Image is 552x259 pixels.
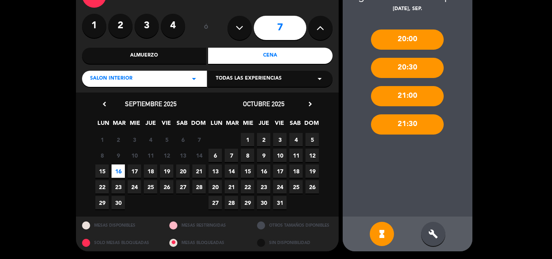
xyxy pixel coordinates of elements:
[160,133,173,146] span: 5
[176,133,190,146] span: 6
[251,234,339,251] div: SIN DISPONIBILIDAD
[209,196,222,209] span: 27
[125,100,177,108] span: septiembre 2025
[176,164,190,178] span: 20
[189,74,199,84] i: arrow_drop_down
[76,217,164,234] div: MESAS DISPONIBLES
[82,48,206,64] div: Almuerzo
[95,149,109,162] span: 8
[209,164,222,178] span: 13
[377,229,387,239] i: hourglass_full
[371,86,444,106] div: 21:00
[371,58,444,78] div: 20:30
[192,133,206,146] span: 7
[192,164,206,178] span: 21
[191,118,204,132] span: DOM
[428,229,438,239] i: build
[241,149,254,162] span: 8
[209,180,222,194] span: 20
[163,217,251,234] div: MESAS RESTRINGIDAS
[128,164,141,178] span: 17
[225,118,239,132] span: MAR
[315,74,324,84] i: arrow_drop_down
[97,118,110,132] span: LUN
[160,180,173,194] span: 26
[305,149,319,162] span: 12
[112,180,125,194] span: 23
[243,100,284,108] span: octubre 2025
[257,196,270,209] span: 30
[175,118,189,132] span: SAB
[305,180,319,194] span: 26
[160,164,173,178] span: 19
[176,149,190,162] span: 13
[251,217,339,234] div: OTROS TAMAÑOS DIPONIBLES
[144,149,157,162] span: 11
[144,164,157,178] span: 18
[241,118,255,132] span: MIE
[273,164,287,178] span: 17
[343,5,472,13] div: [DATE], sep.
[128,149,141,162] span: 10
[289,149,303,162] span: 11
[289,164,303,178] span: 18
[210,118,223,132] span: LUN
[273,133,287,146] span: 3
[100,100,109,108] i: chevron_left
[160,118,173,132] span: VIE
[216,75,282,83] span: Todas las experiencias
[95,180,109,194] span: 22
[257,149,270,162] span: 9
[192,149,206,162] span: 14
[112,164,125,178] span: 16
[128,180,141,194] span: 24
[144,180,157,194] span: 25
[82,14,106,38] label: 1
[90,75,133,83] span: SALON INTERIOR
[305,164,319,178] span: 19
[273,180,287,194] span: 24
[176,180,190,194] span: 27
[163,234,251,251] div: MESAS BLOQUEADAS
[225,164,238,178] span: 14
[241,133,254,146] span: 1
[371,29,444,50] div: 20:00
[257,164,270,178] span: 16
[95,196,109,209] span: 29
[161,14,185,38] label: 4
[144,118,157,132] span: JUE
[225,149,238,162] span: 7
[241,196,254,209] span: 29
[160,149,173,162] span: 12
[305,133,319,146] span: 5
[76,234,164,251] div: SOLO MESAS BLOQUEADAS
[112,196,125,209] span: 30
[112,118,126,132] span: MAR
[273,118,286,132] span: VIE
[112,149,125,162] span: 9
[225,196,238,209] span: 28
[273,196,287,209] span: 31
[273,149,287,162] span: 10
[95,133,109,146] span: 1
[304,118,318,132] span: DOM
[112,133,125,146] span: 2
[95,164,109,178] span: 15
[289,180,303,194] span: 25
[306,100,314,108] i: chevron_right
[192,180,206,194] span: 28
[128,118,141,132] span: MIE
[193,14,219,42] div: ó
[289,133,303,146] span: 4
[241,164,254,178] span: 15
[108,14,133,38] label: 2
[289,118,302,132] span: SAB
[209,149,222,162] span: 6
[225,180,238,194] span: 21
[371,114,444,135] div: 21:30
[257,118,270,132] span: JUE
[144,133,157,146] span: 4
[208,48,333,64] div: Cena
[135,14,159,38] label: 3
[241,180,254,194] span: 22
